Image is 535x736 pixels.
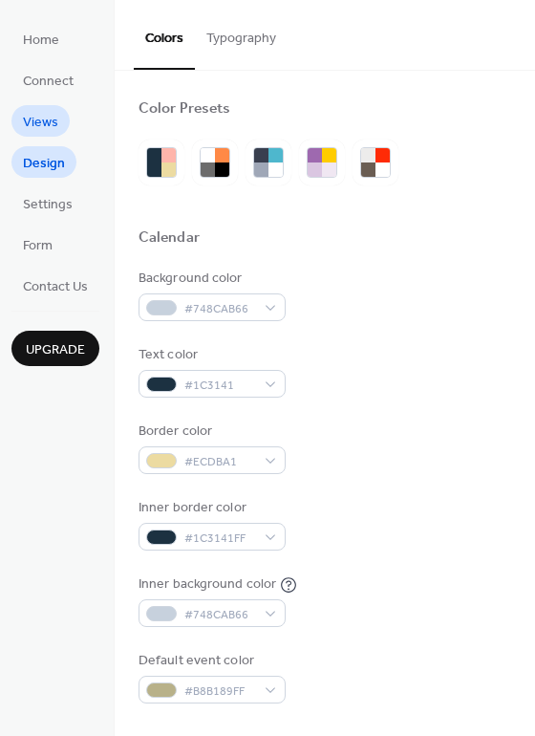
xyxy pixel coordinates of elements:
span: #1C3141 [184,376,255,396]
span: Contact Us [23,277,88,297]
a: Views [11,105,70,137]
span: #1C3141FF [184,529,255,549]
div: Inner background color [139,574,276,595]
span: Upgrade [26,340,85,360]
span: Connect [23,72,74,92]
a: Contact Us [11,270,99,301]
span: Home [23,31,59,51]
a: Design [11,146,76,178]
span: #B8B189FF [184,682,255,702]
span: #ECDBA1 [184,452,255,472]
span: Design [23,154,65,174]
div: Inner border color [139,498,282,518]
a: Form [11,228,64,260]
span: Form [23,236,53,256]
div: Background color [139,269,282,289]
div: Default event color [139,651,282,671]
span: #748CAB66 [184,605,255,625]
button: Upgrade [11,331,99,366]
a: Settings [11,187,84,219]
span: Settings [23,195,73,215]
div: Calendar [139,228,200,249]
a: Home [11,23,71,54]
span: Views [23,113,58,133]
span: #748CAB66 [184,299,255,319]
a: Connect [11,64,85,96]
div: Border color [139,422,282,442]
div: Text color [139,345,282,365]
div: Color Presets [139,99,230,119]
